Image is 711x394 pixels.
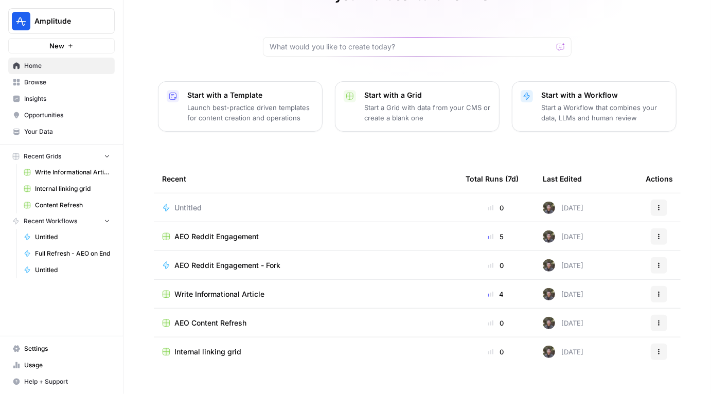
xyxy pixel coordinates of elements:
a: Browse [8,74,115,91]
img: maow1e9ocotky9esmvpk8ol9rk58 [543,259,555,272]
div: Recent [162,165,449,193]
p: Start with a Workflow [541,90,668,100]
button: Workspace: Amplitude [8,8,115,34]
button: New [8,38,115,53]
span: AEO Reddit Engagement - Fork [174,260,280,271]
a: Write Informational Article [19,164,115,181]
div: Total Runs (7d) [466,165,519,193]
div: 4 [466,289,526,299]
button: Start with a TemplateLaunch best-practice driven templates for content creation and operations [158,81,323,132]
img: maow1e9ocotky9esmvpk8ol9rk58 [543,202,555,214]
button: Recent Grids [8,149,115,164]
div: [DATE] [543,346,583,358]
a: Write Informational Article [162,289,449,299]
p: Start with a Grid [364,90,491,100]
span: Settings [24,344,110,353]
span: Home [24,61,110,70]
a: AEO Content Refresh [162,318,449,328]
span: Amplitude [34,16,97,26]
a: Untitled [19,262,115,278]
a: Untitled [162,203,449,213]
span: New [49,41,64,51]
img: maow1e9ocotky9esmvpk8ol9rk58 [543,230,555,243]
a: Your Data [8,123,115,140]
button: Help + Support [8,373,115,390]
span: Internal linking grid [35,184,110,193]
div: [DATE] [543,230,583,243]
span: Recent Workflows [24,217,77,226]
a: AEO Reddit Engagement - Fork [162,260,449,271]
img: maow1e9ocotky9esmvpk8ol9rk58 [543,288,555,300]
span: Content Refresh [35,201,110,210]
span: Untitled [35,232,110,242]
span: Your Data [24,127,110,136]
span: Browse [24,78,110,87]
span: Opportunities [24,111,110,120]
div: Last Edited [543,165,582,193]
div: 0 [466,347,526,357]
p: Launch best-practice driven templates for content creation and operations [187,102,314,123]
a: Settings [8,341,115,357]
span: Write Informational Article [35,168,110,177]
a: Untitled [19,229,115,245]
div: [DATE] [543,259,583,272]
span: AEO Content Refresh [174,318,246,328]
a: Internal linking grid [162,347,449,357]
img: maow1e9ocotky9esmvpk8ol9rk58 [543,346,555,358]
input: What would you like to create today? [270,42,553,52]
span: Untitled [174,203,202,213]
p: Start a Grid with data from your CMS or create a blank one [364,102,491,123]
a: Internal linking grid [19,181,115,197]
div: 0 [466,318,526,328]
button: Recent Workflows [8,213,115,229]
span: Write Informational Article [174,289,264,299]
div: [DATE] [543,288,583,300]
div: [DATE] [543,202,583,214]
img: maow1e9ocotky9esmvpk8ol9rk58 [543,317,555,329]
span: Insights [24,94,110,103]
a: Usage [8,357,115,373]
span: Recent Grids [24,152,61,161]
span: Usage [24,361,110,370]
div: Actions [646,165,673,193]
div: 0 [466,260,526,271]
a: Full Refresh - AEO on End [19,245,115,262]
img: Amplitude Logo [12,12,30,30]
p: Start with a Template [187,90,314,100]
div: [DATE] [543,317,583,329]
button: Start with a WorkflowStart a Workflow that combines your data, LLMs and human review [512,81,677,132]
span: Untitled [35,265,110,275]
a: AEO Reddit Engagement [162,231,449,242]
a: Opportunities [8,107,115,123]
a: Content Refresh [19,197,115,213]
button: Start with a GridStart a Grid with data from your CMS or create a blank one [335,81,500,132]
div: 5 [466,231,526,242]
div: 0 [466,203,526,213]
a: Home [8,58,115,74]
span: AEO Reddit Engagement [174,231,259,242]
span: Internal linking grid [174,347,241,357]
a: Insights [8,91,115,107]
span: Full Refresh - AEO on End [35,249,110,258]
p: Start a Workflow that combines your data, LLMs and human review [541,102,668,123]
span: Help + Support [24,377,110,386]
